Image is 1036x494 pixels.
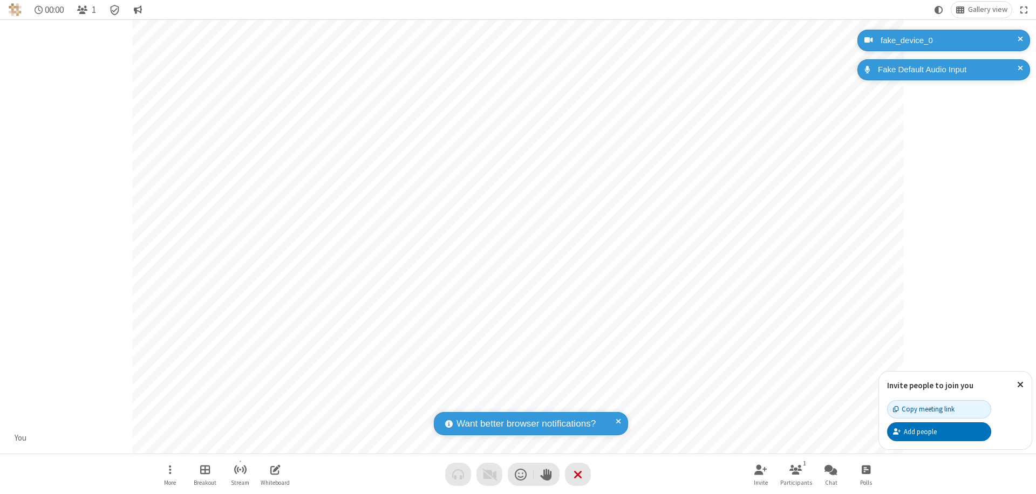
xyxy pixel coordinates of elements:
[951,2,1012,18] button: Change layout
[1009,372,1032,398] button: Close popover
[1016,2,1032,18] button: Fullscreen
[261,479,290,486] span: Whiteboard
[224,459,256,490] button: Start streaming
[9,3,22,16] img: QA Selenium DO NOT DELETE OR CHANGE
[456,417,596,431] span: Want better browser notifications?
[877,35,1022,47] div: fake_device_0
[194,479,216,486] span: Breakout
[800,458,809,468] div: 1
[887,380,973,390] label: Invite people to join you
[780,479,812,486] span: Participants
[445,463,471,486] button: Audio problem - check your Internet connection or call by phone
[930,2,948,18] button: Using system theme
[745,459,777,490] button: Invite participants (⌘+Shift+I)
[92,5,96,15] span: 1
[893,404,955,414] div: Copy meeting link
[476,463,502,486] button: Video
[231,479,249,486] span: Stream
[154,459,186,490] button: Open menu
[72,2,100,18] button: Open participant list
[887,422,991,441] button: Add people
[860,479,872,486] span: Polls
[968,5,1007,14] span: Gallery view
[874,64,1022,76] div: Fake Default Audio Input
[259,459,291,490] button: Open shared whiteboard
[780,459,812,490] button: Open participant list
[754,479,768,486] span: Invite
[565,463,591,486] button: End or leave meeting
[105,2,125,18] div: Meeting details Encryption enabled
[815,459,847,490] button: Open chat
[164,479,176,486] span: More
[825,479,837,486] span: Chat
[534,463,560,486] button: Raise hand
[129,2,146,18] button: Conversation
[45,5,64,15] span: 00:00
[30,2,69,18] div: Timer
[850,459,882,490] button: Open poll
[887,400,991,418] button: Copy meeting link
[189,459,221,490] button: Manage Breakout Rooms
[11,432,31,444] div: You
[508,463,534,486] button: Send a reaction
